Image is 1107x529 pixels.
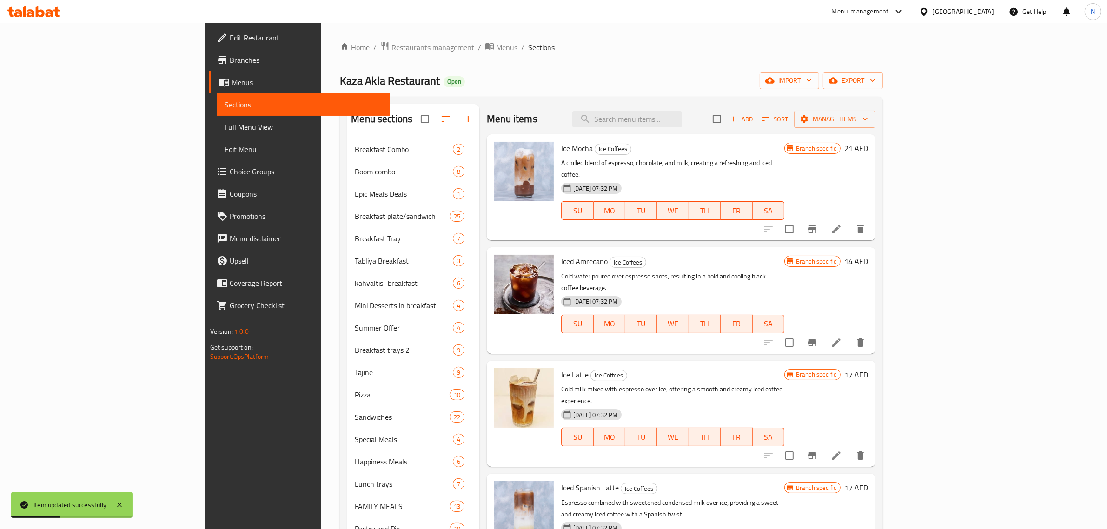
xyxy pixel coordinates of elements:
[450,389,464,400] div: items
[621,483,657,494] span: Ice Coffees
[780,219,799,239] span: Select to update
[209,26,391,49] a: Edit Restaurant
[230,255,383,266] span: Upsell
[355,478,453,489] span: Lunch trays
[347,160,479,183] div: Boom combo8
[453,367,464,378] div: items
[225,99,383,110] span: Sections
[689,201,721,220] button: TH
[230,54,383,66] span: Branches
[453,344,464,356] div: items
[230,166,383,177] span: Choice Groups
[209,227,391,250] a: Menu disclaimer
[485,41,517,53] a: Menus
[561,157,784,180] p: A chilled blend of espresso, chocolate, and milk, creating a refreshing and iced coffee.
[561,368,589,382] span: Ice Latte
[355,411,450,423] span: Sandwiches
[657,428,689,446] button: WE
[727,112,756,126] button: Add
[450,413,464,422] span: 22
[561,271,784,294] p: Cold water poured over espresso shots, resulting in a bold and cooling black coffee beverage.
[340,41,883,53] nav: breadcrumb
[355,456,453,467] span: Happiness Meals
[629,430,653,444] span: TU
[355,344,453,356] div: Breakfast trays 2
[724,430,749,444] span: FR
[217,93,391,116] a: Sections
[561,315,593,333] button: SU
[347,339,479,361] div: Breakfast trays 29
[450,501,464,512] div: items
[494,368,554,428] img: Ice Latte
[693,204,717,218] span: TH
[453,167,464,176] span: 8
[693,430,717,444] span: TH
[435,108,457,130] span: Sort sections
[561,141,593,155] span: Ice Mocha
[453,257,464,265] span: 3
[453,456,464,467] div: items
[689,428,721,446] button: TH
[355,367,453,378] div: Tajine
[597,204,622,218] span: MO
[217,116,391,138] a: Full Menu View
[629,317,653,331] span: TU
[347,205,479,227] div: Breakfast plate/sandwich25
[347,317,479,339] div: Summer Offer4
[721,201,752,220] button: FR
[209,183,391,205] a: Coupons
[792,483,840,492] span: Branch specific
[570,410,621,419] span: [DATE] 07:32 PM
[355,255,453,266] div: Tabliya Breakfast
[355,233,453,244] span: Breakfast Tray
[453,233,464,244] div: items
[590,370,627,381] div: Ice Coffees
[453,190,464,198] span: 1
[570,297,621,306] span: [DATE] 07:32 PM
[801,331,823,354] button: Branch-specific-item
[380,41,474,53] a: Restaurants management
[347,272,479,294] div: kahvaltısı-breakfast6
[478,42,481,53] li: /
[453,278,464,289] div: items
[217,138,391,160] a: Edit Menu
[444,78,465,86] span: Open
[453,145,464,154] span: 2
[801,218,823,240] button: Branch-specific-item
[355,188,453,199] span: Epic Meals Deals
[230,188,383,199] span: Coupons
[209,160,391,183] a: Choice Groups
[724,317,749,331] span: FR
[844,142,868,155] h6: 21 AED
[561,384,784,407] p: Cold milk mixed with espresso over ice, offering a smooth and creamy iced coffee experience.
[355,434,453,445] span: Special Meals
[591,370,627,381] span: Ice Coffees
[801,444,823,467] button: Branch-specific-item
[453,166,464,177] div: items
[565,317,590,331] span: SU
[760,112,790,126] button: Sort
[792,370,840,379] span: Branch specific
[209,294,391,317] a: Grocery Checklist
[629,204,653,218] span: TU
[347,384,479,406] div: Pizza10
[496,42,517,53] span: Menus
[844,255,868,268] h6: 14 AED
[457,108,479,130] button: Add section
[453,480,464,489] span: 7
[210,325,233,337] span: Version:
[355,300,453,311] div: Mini Desserts in breakfast
[355,501,450,512] div: FAMILY MEALS
[792,144,840,153] span: Branch specific
[234,325,249,337] span: 1.0.0
[210,341,253,353] span: Get support on:
[756,317,781,331] span: SA
[453,301,464,310] span: 4
[230,32,383,43] span: Edit Restaurant
[209,205,391,227] a: Promotions
[453,324,464,332] span: 4
[561,497,784,520] p: Espresso combined with sweetened condensed milk over ice, providing a sweet and creamy iced coffe...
